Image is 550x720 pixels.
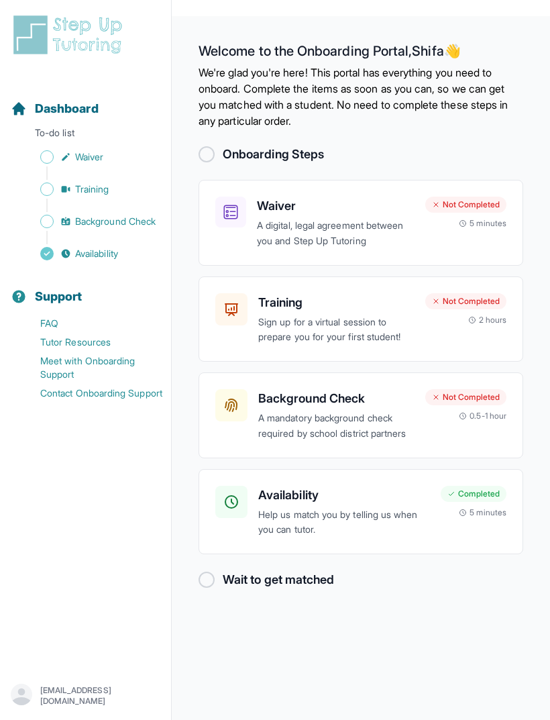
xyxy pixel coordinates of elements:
[468,315,507,325] div: 2 hours
[75,247,118,260] span: Availability
[75,215,156,228] span: Background Check
[11,212,171,231] a: Background Check
[35,287,82,306] span: Support
[11,352,171,384] a: Meet with Onboarding Support
[441,486,506,502] div: Completed
[459,507,506,518] div: 5 minutes
[11,180,171,199] a: Training
[425,389,506,405] div: Not Completed
[199,180,523,266] a: WaiverA digital, legal agreement between you and Step Up TutoringNot Completed5 minutes
[199,43,523,64] h2: Welcome to the Onboarding Portal, Shifa 👋
[257,218,415,249] p: A digital, legal agreement between you and Step Up Tutoring
[11,148,171,166] a: Waiver
[258,389,415,408] h3: Background Check
[11,333,171,352] a: Tutor Resources
[459,218,506,229] div: 5 minutes
[257,197,415,215] h3: Waiver
[35,99,99,118] span: Dashboard
[199,372,523,458] a: Background CheckA mandatory background check required by school district partnersNot Completed0.5...
[199,276,523,362] a: TrainingSign up for a virtual session to prepare you for your first student!Not Completed2 hours
[258,293,415,312] h3: Training
[11,13,130,56] img: logo
[5,266,166,311] button: Support
[11,384,171,403] a: Contact Onboarding Support
[223,145,324,164] h2: Onboarding Steps
[199,64,523,129] p: We're glad you're here! This portal has everything you need to onboard. Complete the items as soo...
[11,684,160,708] button: [EMAIL_ADDRESS][DOMAIN_NAME]
[11,244,171,263] a: Availability
[5,126,166,145] p: To-do list
[11,314,171,333] a: FAQ
[223,570,334,589] h2: Wait to get matched
[258,411,415,442] p: A mandatory background check required by school district partners
[5,78,166,123] button: Dashboard
[11,99,99,118] a: Dashboard
[75,183,109,196] span: Training
[258,315,415,346] p: Sign up for a virtual session to prepare you for your first student!
[75,150,103,164] span: Waiver
[258,507,430,538] p: Help us match you by telling us when you can tutor.
[258,486,430,505] h3: Availability
[40,685,160,707] p: [EMAIL_ADDRESS][DOMAIN_NAME]
[425,197,506,213] div: Not Completed
[425,293,506,309] div: Not Completed
[459,411,506,421] div: 0.5-1 hour
[199,469,523,555] a: AvailabilityHelp us match you by telling us when you can tutor.Completed5 minutes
